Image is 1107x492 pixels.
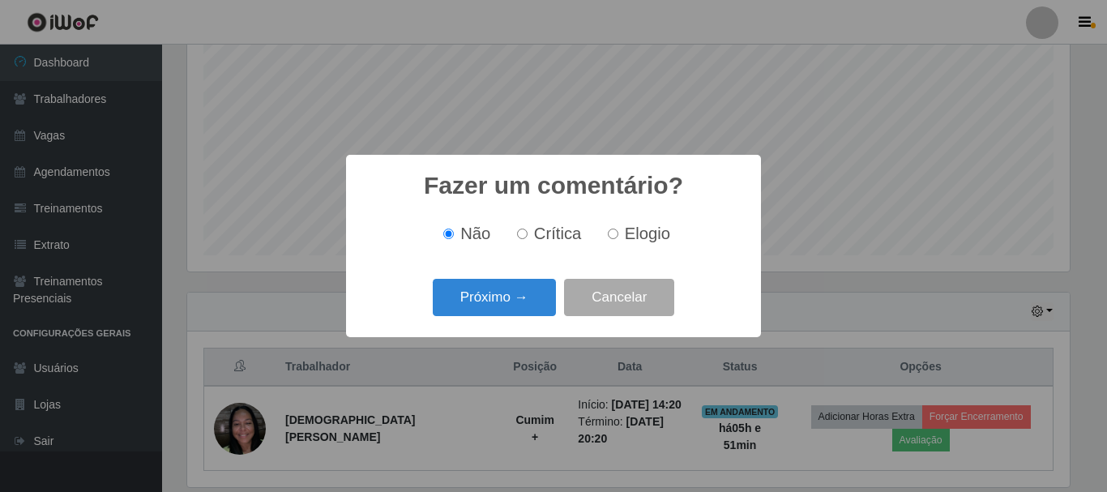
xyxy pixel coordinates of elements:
button: Próximo → [433,279,556,317]
h2: Fazer um comentário? [424,171,683,200]
input: Elogio [608,229,618,239]
span: Elogio [625,225,670,242]
input: Crítica [517,229,528,239]
span: Crítica [534,225,582,242]
input: Não [443,229,454,239]
button: Cancelar [564,279,674,317]
span: Não [460,225,490,242]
